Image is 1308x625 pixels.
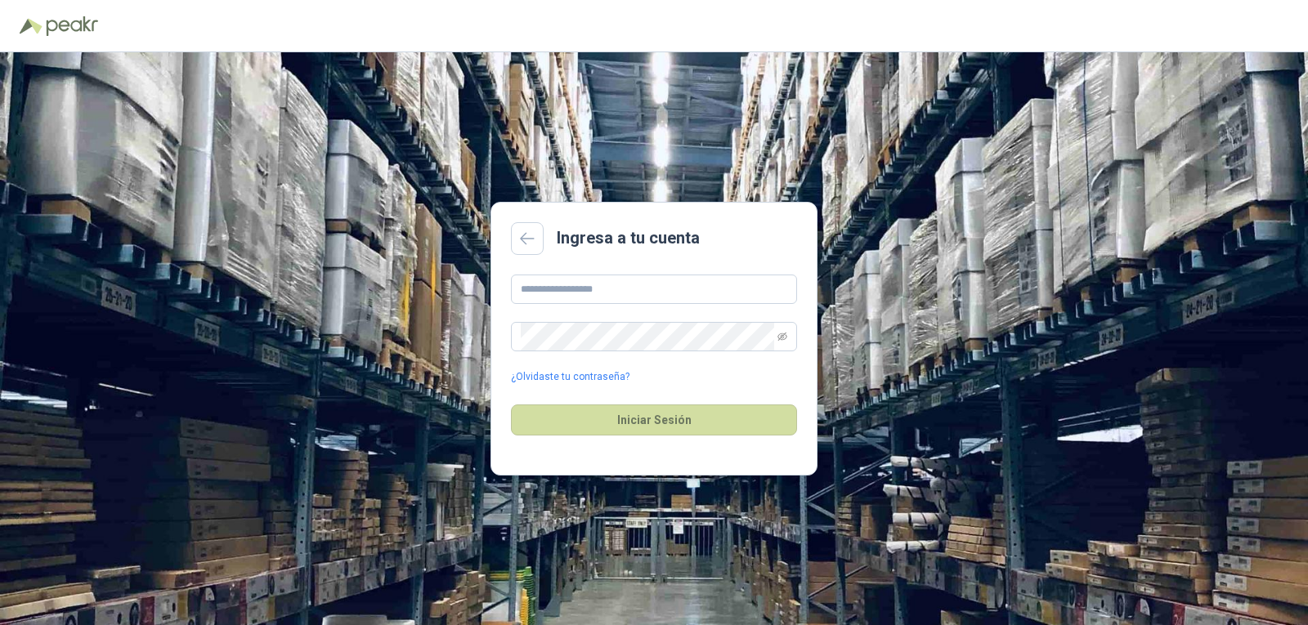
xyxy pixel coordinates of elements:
img: Peakr [46,16,98,36]
img: Logo [20,18,43,34]
span: eye-invisible [777,332,787,342]
button: Iniciar Sesión [511,404,797,435]
a: ¿Olvidaste tu contraseña? [511,369,629,385]
h2: Ingresa a tu cuenta [557,225,700,251]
